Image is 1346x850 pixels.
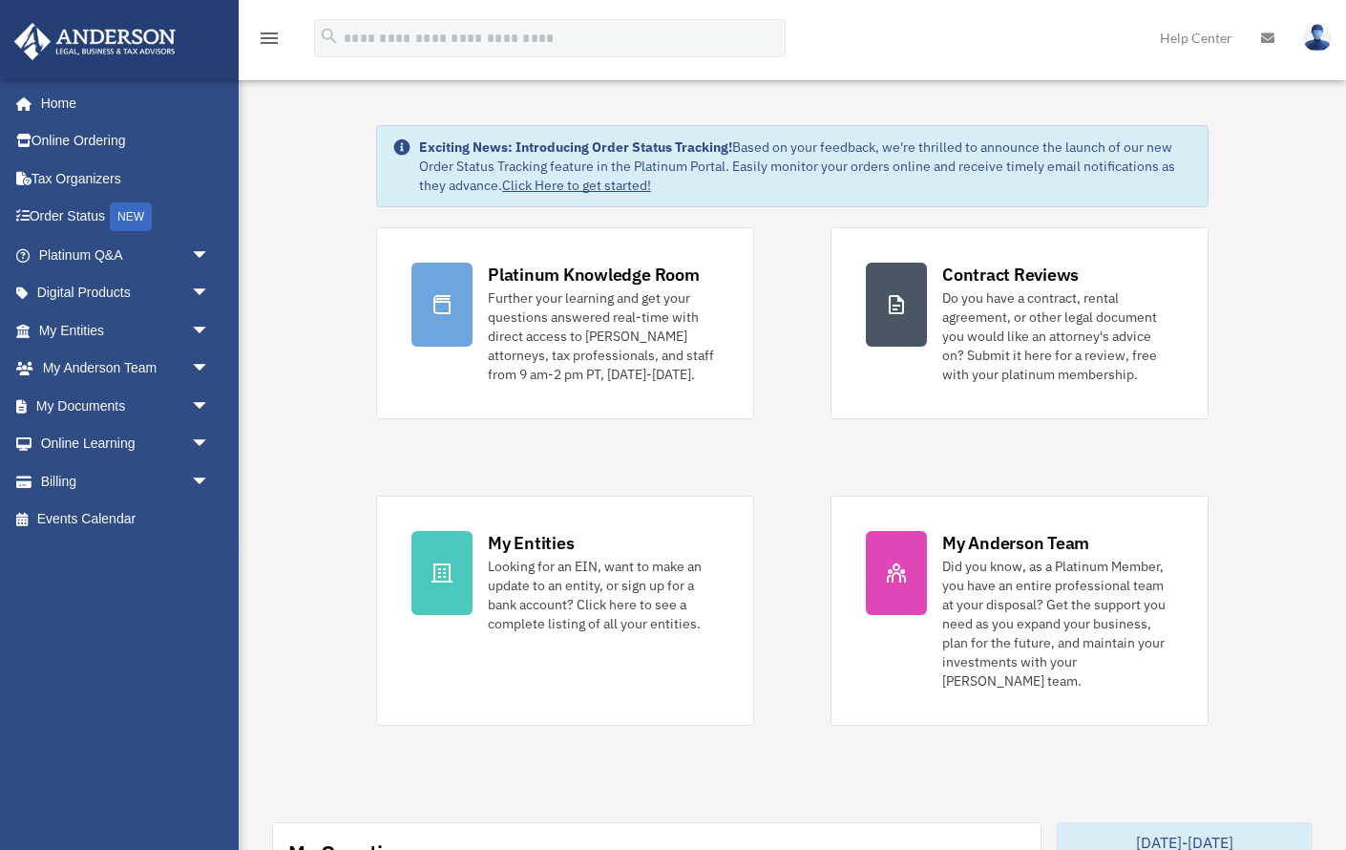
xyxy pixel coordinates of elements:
span: arrow_drop_down [191,236,229,275]
div: Did you know, as a Platinum Member, you have an entire professional team at your disposal? Get th... [942,557,1173,691]
a: My Anderson Teamarrow_drop_down [13,350,239,388]
div: Platinum Knowledge Room [488,263,700,287]
div: Looking for an EIN, want to make an update to an entity, or sign up for a bank account? Click her... [488,557,719,633]
a: Billingarrow_drop_down [13,462,239,500]
span: arrow_drop_down [191,462,229,501]
a: Online Learningarrow_drop_down [13,425,239,463]
a: Contract Reviews Do you have a contract, rental agreement, or other legal document you would like... [831,227,1209,419]
a: Platinum Knowledge Room Further your learning and get your questions answered real-time with dire... [376,227,754,419]
span: arrow_drop_down [191,274,229,313]
a: Home [13,84,229,122]
a: menu [258,33,281,50]
div: Do you have a contract, rental agreement, or other legal document you would like an attorney's ad... [942,288,1173,384]
a: Platinum Q&Aarrow_drop_down [13,236,239,274]
span: arrow_drop_down [191,311,229,351]
div: NEW [110,202,152,231]
a: My Entitiesarrow_drop_down [13,311,239,350]
a: Digital Productsarrow_drop_down [13,274,239,312]
div: My Entities [488,531,574,555]
div: Further your learning and get your questions answered real-time with direct access to [PERSON_NAM... [488,288,719,384]
a: Online Ordering [13,122,239,160]
i: search [319,26,340,47]
a: Click Here to get started! [502,177,651,194]
span: arrow_drop_down [191,387,229,426]
div: My Anderson Team [942,531,1089,555]
a: Events Calendar [13,500,239,539]
div: Based on your feedback, we're thrilled to announce the launch of our new Order Status Tracking fe... [419,138,1192,195]
div: Contract Reviews [942,263,1079,287]
span: arrow_drop_down [191,350,229,389]
a: Tax Organizers [13,159,239,198]
a: My Entities Looking for an EIN, want to make an update to an entity, or sign up for a bank accoun... [376,496,754,726]
a: My Documentsarrow_drop_down [13,387,239,425]
i: menu [258,27,281,50]
img: User Pic [1303,24,1332,52]
a: My Anderson Team Did you know, as a Platinum Member, you have an entire professional team at your... [831,496,1209,726]
strong: Exciting News: Introducing Order Status Tracking! [419,138,732,156]
a: Order StatusNEW [13,198,239,237]
img: Anderson Advisors Platinum Portal [9,23,181,60]
span: arrow_drop_down [191,425,229,464]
